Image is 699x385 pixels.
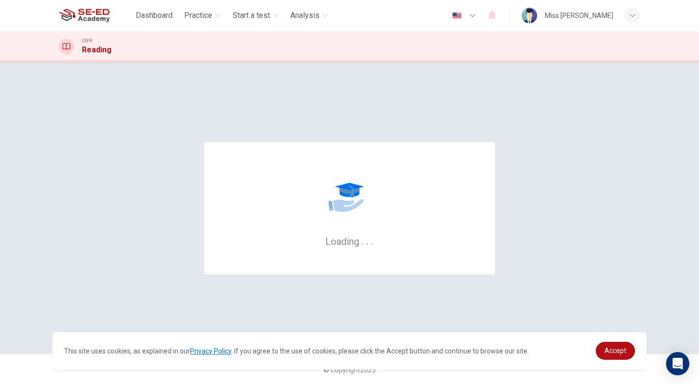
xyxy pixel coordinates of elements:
[522,8,537,23] img: Profile picture
[361,232,364,248] h6: .
[64,347,529,355] span: This site uses cookies, as explained in our . If you agree to the use of cookies, please click th...
[52,332,647,369] div: cookieconsent
[180,7,225,24] button: Practice
[82,44,111,56] h1: Reading
[59,6,132,25] a: SE-ED Academy logo
[59,6,110,25] img: SE-ED Academy logo
[184,10,212,21] span: Practice
[132,7,176,24] button: Dashboard
[229,7,283,24] button: Start a test
[370,232,374,248] h6: .
[136,10,173,21] span: Dashboard
[596,342,635,360] a: dismiss cookie message
[323,366,376,374] span: © Copyright 2025
[365,232,369,248] h6: .
[545,10,613,21] div: Miss [PERSON_NAME]
[82,37,92,44] span: CEFR
[325,235,374,247] h6: Loading
[190,347,231,355] a: Privacy Policy
[290,10,319,21] span: Analysis
[451,12,463,19] img: en
[286,7,332,24] button: Analysis
[604,347,626,354] span: Accept
[233,10,270,21] span: Start a test
[666,352,689,375] div: Open Intercom Messenger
